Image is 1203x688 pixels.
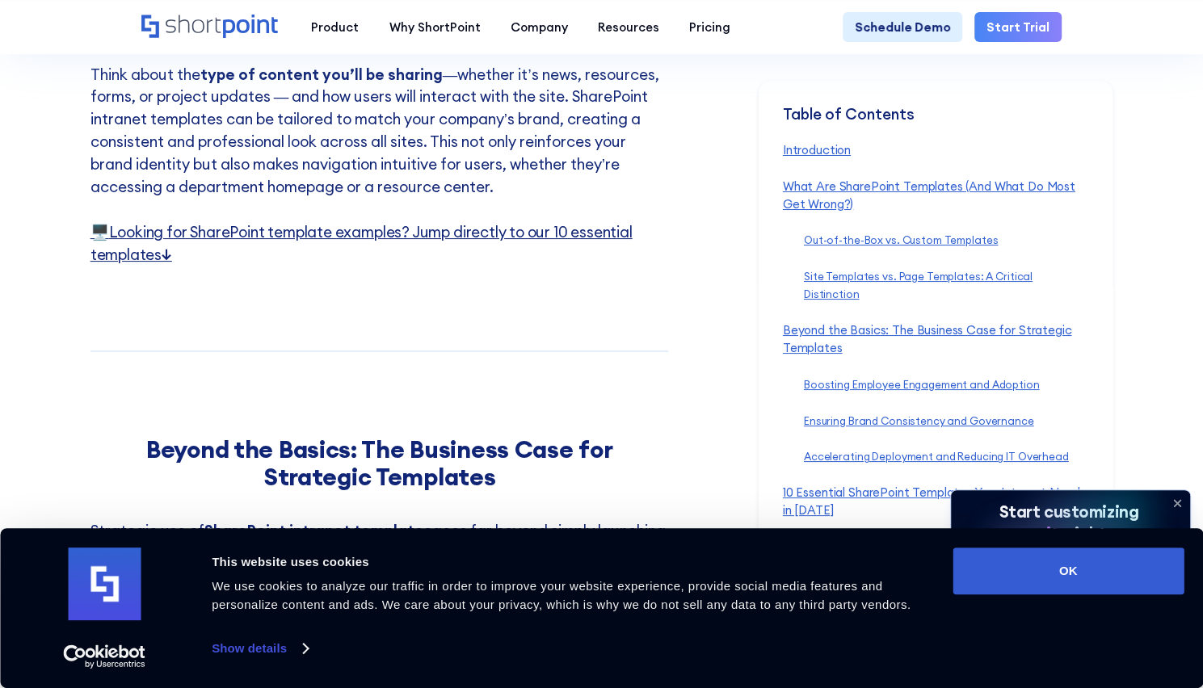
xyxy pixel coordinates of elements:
[974,12,1062,42] a: Start Trial
[162,245,172,264] strong: ↓
[783,178,1075,211] a: What Are SharePoint Templates (And What Do Most Get Wrong?)‍
[212,552,934,572] div: This website uses cookies
[212,636,307,661] a: Show details
[675,12,746,42] a: Pricing
[311,19,359,36] div: Product
[689,19,730,36] div: Pricing
[90,222,109,241] strong: 🖥️
[495,12,583,42] a: Company
[583,12,674,42] a: Resources
[804,270,1033,300] a: Site Templates vs. Page Templates: A Critical Distinction‍
[511,19,568,36] div: Company
[141,15,281,41] a: Home
[68,547,141,620] img: logo
[212,579,911,611] span: We use cookies to analyze our traffic in order to improve your website experience, provide social...
[297,12,374,42] a: Product
[389,19,480,36] div: Why ShortPoint
[783,485,1086,518] a: 10 Essential SharePoint Templates Your Intranet Needs in [DATE]‍
[374,12,495,42] a: Why ShortPoint
[204,521,432,540] strong: SharePoint intranet templates
[146,434,612,493] strong: Beyond the Basics: The Business Case for Strategic Templates
[783,322,1072,355] a: Beyond the Basics: The Business Case for Strategic Templates‍
[783,141,851,157] a: Introduction‍
[598,19,659,36] div: Resources
[804,413,1034,426] a: Ensuring Brand Consistency and Governance‍
[200,65,443,84] strong: type of content you’ll be sharing
[90,222,633,264] a: 🖥️Looking for SharePoint template examples? Jump directly to our 10 essential templates↓
[953,547,1184,594] button: OK
[783,105,1089,141] div: Table of Contents ‍
[804,450,1069,463] a: Accelerating Deployment and Reducing IT Overhead‍
[34,644,175,669] a: Usercentrics Cookiebot - opens in a new window
[804,378,1040,391] a: Boosting Employee Engagement and Adoption‍
[843,12,963,42] a: Schedule Demo
[804,233,998,246] a: Out-of-the-Box vs. Custom Templates‍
